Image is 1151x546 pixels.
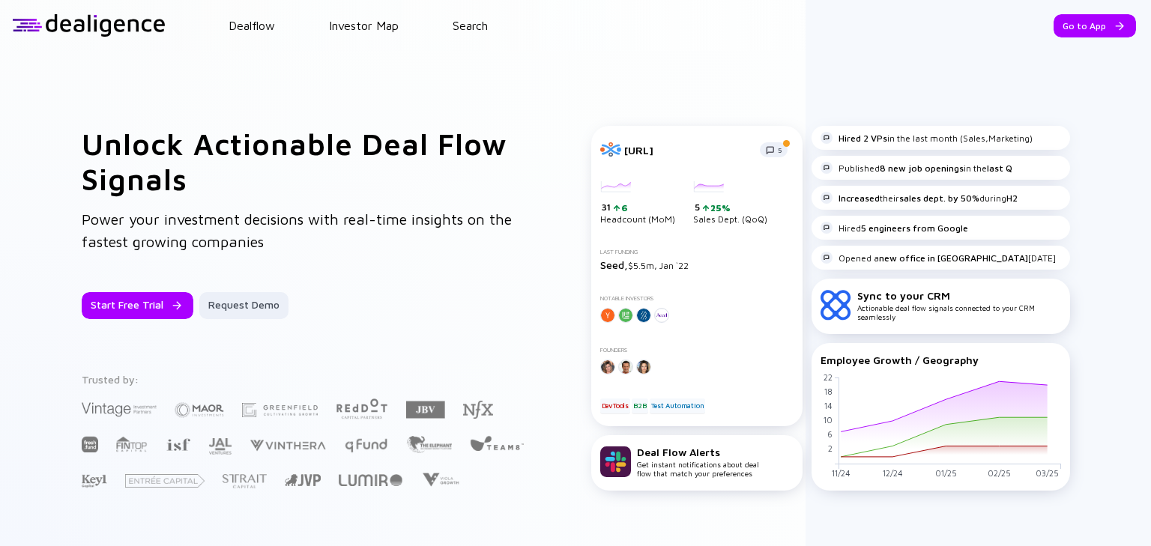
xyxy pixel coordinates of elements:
img: Lumir Ventures [339,474,402,486]
div: Founders [600,347,794,354]
span: Power your investment decisions with real-time insights on the fastest growing companies [82,210,512,250]
div: Hired [821,222,968,234]
img: NFX [463,401,493,419]
div: Headcount (MoM) [600,181,675,225]
div: Sync to your CRM [857,289,1061,302]
strong: last Q [987,163,1012,174]
tspan: 6 [827,429,832,439]
tspan: 01/25 [934,468,956,478]
div: Trusted by: [82,373,527,386]
strong: H2 [1006,192,1018,204]
strong: 8 new job openings [880,163,964,174]
div: B2B [632,398,647,413]
strong: 5 engineers from Google [861,222,968,234]
div: 5 [695,201,767,213]
img: Vintage Investment Partners [82,401,157,418]
div: DevTools [600,398,630,413]
span: Seed, [600,258,628,271]
tspan: 10 [823,415,832,425]
div: Sales Dept. (QoQ) [693,181,767,225]
tspan: 11/24 [831,468,850,478]
img: Key1 Capital [82,474,107,488]
img: Red Dot Capital Partners [336,395,388,420]
tspan: 03/25 [1036,468,1059,478]
button: Start Free Trial [82,292,193,319]
tspan: 02/25 [987,468,1010,478]
img: Team8 [470,435,524,451]
div: Test Automation [650,398,705,413]
img: Q Fund [344,436,388,454]
div: 25% [709,202,731,213]
strong: new office in [GEOGRAPHIC_DATA] [879,252,1028,264]
div: 6 [620,202,628,213]
div: 31 [602,201,675,213]
strong: Hired 2 VPs [839,133,887,144]
strong: Increased [839,192,880,204]
tspan: 22 [823,372,832,382]
img: Strait Capital [223,474,267,488]
img: Entrée Capital [125,474,205,488]
h1: Unlock Actionable Deal Flow Signals [82,126,531,196]
tspan: 2 [827,443,832,453]
tspan: 18 [824,386,832,396]
img: Israel Secondary Fund [166,437,190,451]
a: Investor Map [329,19,399,32]
div: $5.5m, Jan `22 [600,258,794,271]
img: Vinthera [250,438,326,452]
div: Notable Investors [600,295,794,302]
div: in the last month (Sales,Marketing) [821,132,1033,144]
a: Dealflow [229,19,275,32]
div: Published in the [821,162,1012,174]
img: Greenfield Partners [242,403,318,417]
tspan: 12/24 [882,468,902,478]
div: Deal Flow Alerts [637,446,759,458]
img: The Elephant [406,436,452,453]
img: JBV Capital [406,400,445,419]
img: Viola Growth [420,473,460,487]
div: Opened a [DATE] [821,252,1056,264]
div: Employee Growth / Geography [821,354,1061,366]
div: their during [821,192,1018,204]
img: JAL Ventures [208,438,232,455]
button: Go to App [1054,14,1136,37]
button: Request Demo [199,292,288,319]
strong: sales dept. by 50% [899,192,979,204]
a: Search [453,19,488,32]
img: FINTOP Capital [116,436,148,452]
div: Actionable deal flow signals connected to your CRM seamlessly [857,289,1061,321]
div: Last Funding [600,249,794,255]
tspan: 14 [824,401,832,410]
div: Get instant notifications about deal flow that match your preferences [637,446,759,478]
img: Maor Investments [175,398,224,422]
img: Jerusalem Venture Partners [285,474,321,486]
div: [URL] [624,144,751,157]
